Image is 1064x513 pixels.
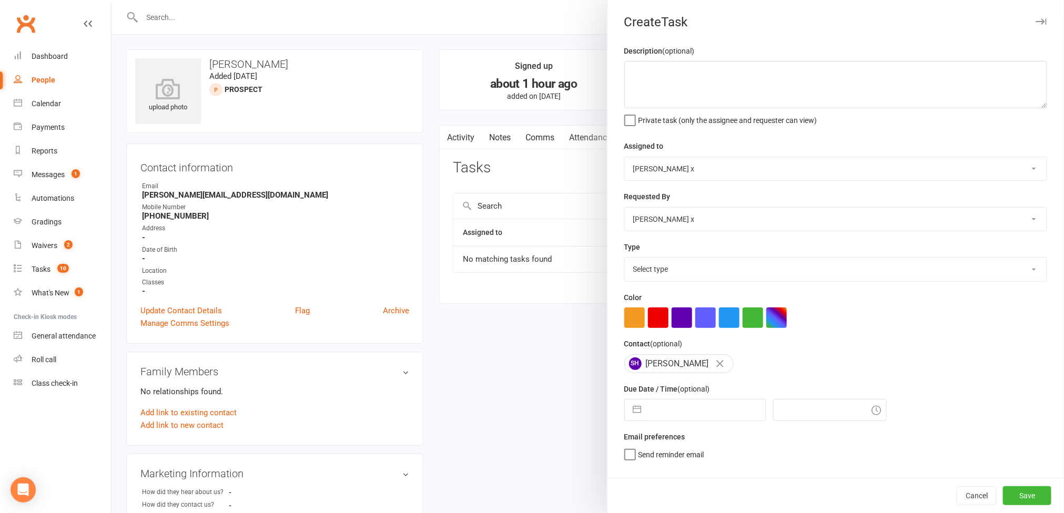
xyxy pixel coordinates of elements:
[14,258,111,281] a: Tasks 10
[14,45,111,68] a: Dashboard
[32,147,57,155] div: Reports
[32,241,57,250] div: Waivers
[14,116,111,139] a: Payments
[32,289,69,297] div: What's New
[629,357,642,370] span: SH
[72,169,80,178] span: 1
[32,265,50,273] div: Tasks
[32,52,68,60] div: Dashboard
[639,112,817,125] span: Private task (only the assignee and requester can view)
[13,11,39,37] a: Clubworx
[624,354,734,373] div: [PERSON_NAME]
[14,324,111,348] a: General attendance kiosk mode
[32,76,55,84] div: People
[14,210,111,234] a: Gradings
[639,447,704,459] span: Send reminder email
[32,355,56,364] div: Roll call
[14,92,111,116] a: Calendar
[11,477,36,502] div: Open Intercom Messenger
[1003,486,1051,505] button: Save
[14,68,111,92] a: People
[624,45,695,57] label: Description
[32,379,78,387] div: Class check-in
[75,288,83,296] span: 1
[607,15,1064,29] div: Create Task
[14,234,111,258] a: Waivers 2
[14,163,111,187] a: Messages 1
[663,47,695,55] small: (optional)
[651,340,683,348] small: (optional)
[678,385,710,393] small: (optional)
[624,191,671,202] label: Requested By
[14,139,111,163] a: Reports
[624,431,685,443] label: Email preferences
[624,292,642,303] label: Color
[624,383,710,395] label: Due Date / Time
[14,187,111,210] a: Automations
[32,218,62,226] div: Gradings
[624,241,641,253] label: Type
[957,486,997,505] button: Cancel
[64,240,73,249] span: 2
[32,332,96,340] div: General attendance
[32,99,61,108] div: Calendar
[14,348,111,372] a: Roll call
[624,338,683,350] label: Contact
[57,264,69,273] span: 10
[14,372,111,395] a: Class kiosk mode
[32,170,65,179] div: Messages
[32,194,74,202] div: Automations
[624,140,664,152] label: Assigned to
[32,123,65,131] div: Payments
[14,281,111,305] a: What's New1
